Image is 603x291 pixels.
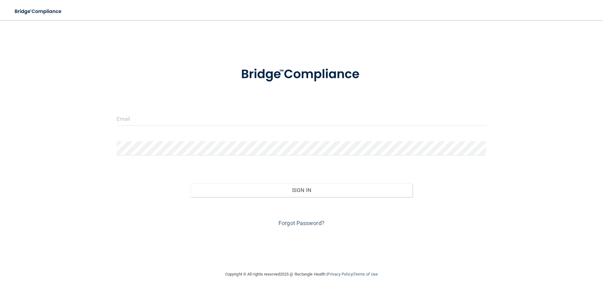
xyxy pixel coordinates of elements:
[186,264,417,284] div: Copyright © All rights reserved 2025 @ Rectangle Health | |
[327,272,352,276] a: Privacy Policy
[190,183,413,197] button: Sign In
[354,272,378,276] a: Terms of Use
[117,112,487,126] input: Email
[278,220,325,226] a: Forgot Password?
[228,58,375,91] img: bridge_compliance_login_screen.278c3ca4.svg
[9,5,67,18] img: bridge_compliance_login_screen.278c3ca4.svg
